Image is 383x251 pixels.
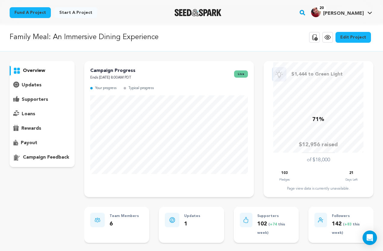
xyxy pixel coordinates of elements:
[307,156,330,164] p: of $18,000
[332,223,360,235] span: ( this week)
[10,7,51,18] a: Fund a project
[10,138,75,148] button: payout
[257,220,293,237] p: 102
[90,67,135,74] p: Campaign Progress
[10,124,75,133] button: rewards
[175,9,222,16] img: Seed&Spark Logo Dark Mode
[22,96,48,103] p: supporters
[311,8,321,17] img: 9c064c1b743f605b.jpg
[21,125,41,132] p: rewards
[21,139,37,147] p: payout
[10,66,75,76] button: overview
[175,9,222,16] a: Seed&Spark Homepage
[22,110,35,118] p: loans
[90,74,135,81] p: Ends [DATE] 8:00AM PDT
[310,6,373,17] a: Siobhan O.'s Profile
[10,95,75,104] button: supporters
[23,67,45,74] p: overview
[332,220,367,237] p: 142
[317,5,326,11] span: 20
[323,11,364,16] span: [PERSON_NAME]
[363,231,377,245] div: Open Intercom Messenger
[332,213,367,220] p: Followers
[312,115,324,124] p: 71%
[349,170,354,177] p: 21
[10,80,75,90] button: updates
[10,153,75,162] button: campaign feedback
[110,213,139,220] p: Team Members
[279,177,290,183] p: Pledges
[23,154,69,161] p: campaign feedback
[335,32,371,43] a: Edit Project
[110,220,139,228] p: 6
[95,85,116,92] p: Your progress
[281,170,288,177] p: 103
[270,186,367,191] div: Page view data is currently unavailable.
[10,109,75,119] button: loans
[54,7,97,18] a: Start a project
[128,85,154,92] p: Typical progress
[257,213,293,220] p: Supporters
[345,177,357,183] p: Days Left
[344,223,353,226] span: +83
[184,220,200,228] p: 1
[257,223,285,235] span: ( this week)
[234,70,248,78] span: live
[310,6,373,19] span: Siobhan O.'s Profile
[270,223,278,226] span: +74
[311,8,364,17] div: Siobhan O.'s Profile
[22,82,42,89] p: updates
[184,213,200,220] p: Updates
[10,32,159,43] p: Family Meal: An Immersive Dining Experience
